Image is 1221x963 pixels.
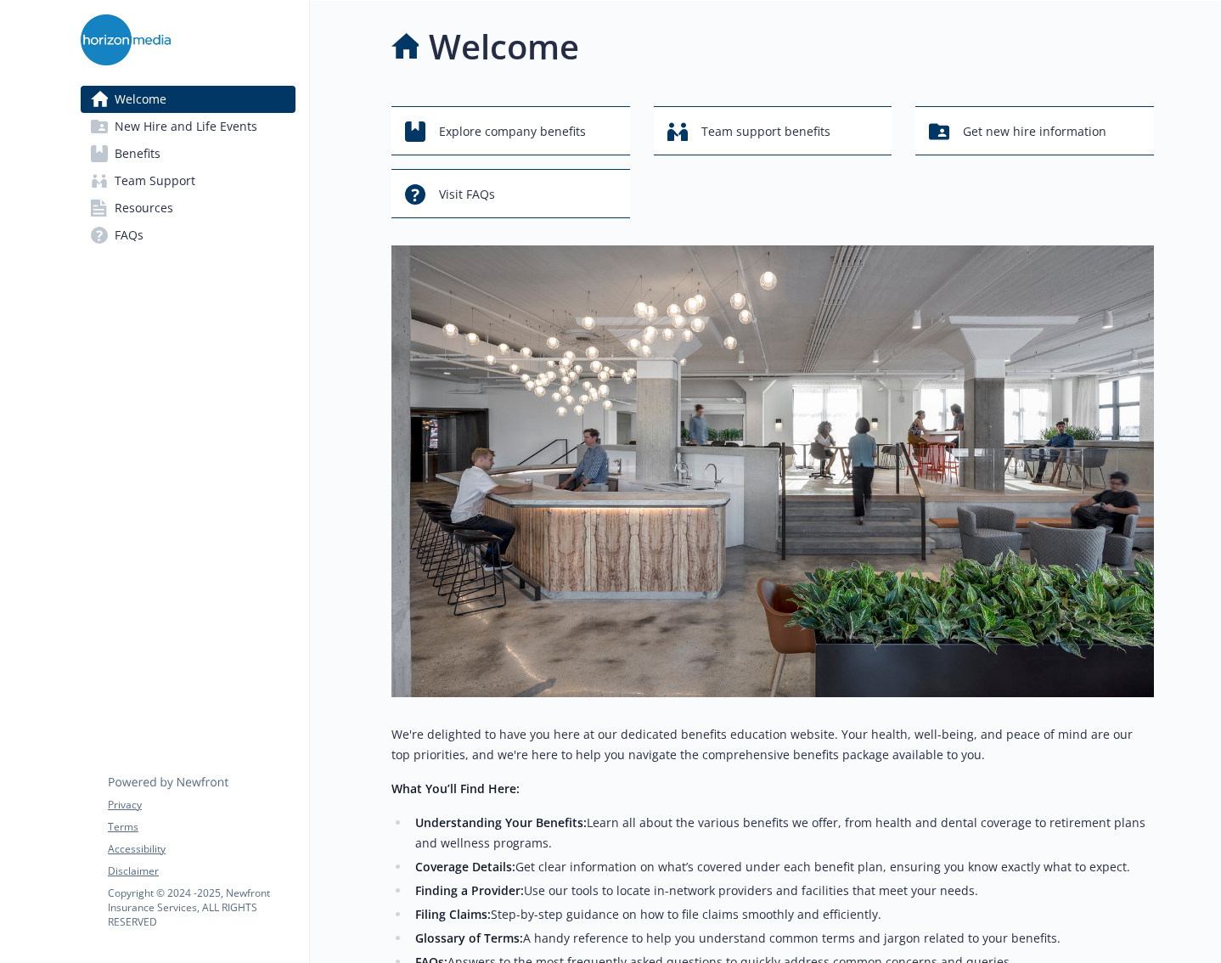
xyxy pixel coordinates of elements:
[391,169,630,218] button: Visit FAQs
[115,86,166,113] span: Welcome
[391,245,1154,697] img: overview page banner
[391,780,520,797] strong: What You’ll Find Here:
[115,113,257,140] span: New Hire and Life Events
[81,86,295,113] a: Welcome
[429,21,579,72] h1: Welcome
[415,930,523,946] strong: Glossary of Terms:
[410,904,1154,925] li: Step-by-step guidance on how to file claims smoothly and efficiently.
[915,106,1154,155] button: Get new hire information
[108,797,295,813] a: Privacy
[701,115,830,148] span: Team support benefits
[415,814,587,831] strong: Understanding Your Benefits:
[410,881,1154,901] li: Use our tools to locate in-network providers and facilities that meet your needs.
[439,178,495,211] span: Visit FAQs
[108,864,295,879] a: Disclaimer
[108,842,295,857] a: Accessibility
[410,857,1154,877] li: Get clear information on what’s covered under each benefit plan, ensuring you know exactly what t...
[415,906,491,922] strong: Filing Claims:
[415,882,524,898] strong: Finding a Provider:
[410,928,1154,949] li: A handy reference to help you understand common terms and jargon related to your benefits.
[439,115,586,148] span: Explore company benefits
[81,140,295,167] a: Benefits
[391,106,630,155] button: Explore company benefits
[81,222,295,249] a: FAQs
[410,813,1154,853] li: Learn all about the various benefits we offer, from health and dental coverage to retirement plan...
[81,167,295,194] a: Team Support
[115,167,195,194] span: Team Support
[415,859,515,875] strong: Coverage Details:
[391,724,1154,765] p: We're delighted to have you here at our dedicated benefits education website. Your health, well-b...
[108,886,295,929] p: Copyright © 2024 - 2025 , Newfront Insurance Services, ALL RIGHTS RESERVED
[81,113,295,140] a: New Hire and Life Events
[115,194,173,222] span: Resources
[115,140,160,167] span: Benefits
[654,106,892,155] button: Team support benefits
[81,194,295,222] a: Resources
[115,222,143,249] span: FAQs
[108,819,295,835] a: Terms
[963,115,1106,148] span: Get new hire information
